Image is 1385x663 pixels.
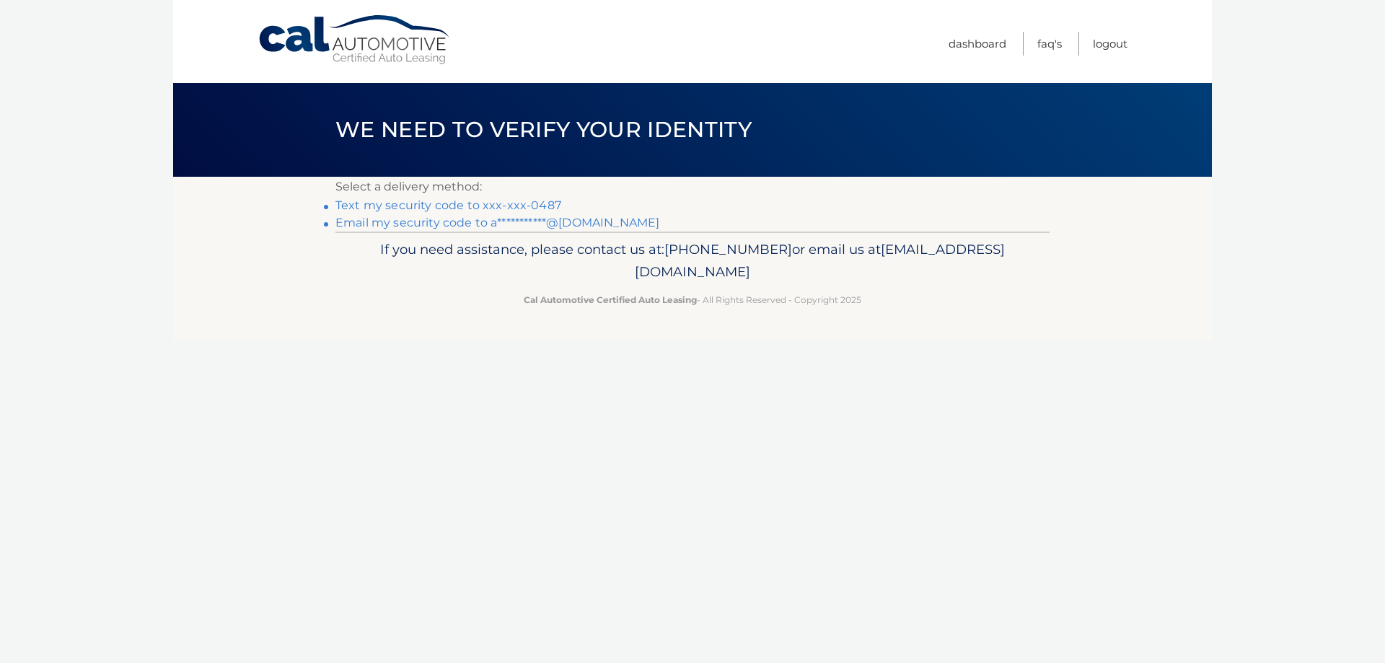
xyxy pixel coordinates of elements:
a: Cal Automotive [258,14,452,66]
span: We need to verify your identity [335,116,752,143]
a: Dashboard [949,32,1006,56]
a: Logout [1093,32,1127,56]
strong: Cal Automotive Certified Auto Leasing [524,294,697,305]
a: FAQ's [1037,32,1062,56]
p: Select a delivery method: [335,177,1050,197]
p: If you need assistance, please contact us at: or email us at [345,238,1040,284]
a: Text my security code to xxx-xxx-0487 [335,198,561,212]
p: - All Rights Reserved - Copyright 2025 [345,292,1040,307]
span: [PHONE_NUMBER] [664,241,792,258]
